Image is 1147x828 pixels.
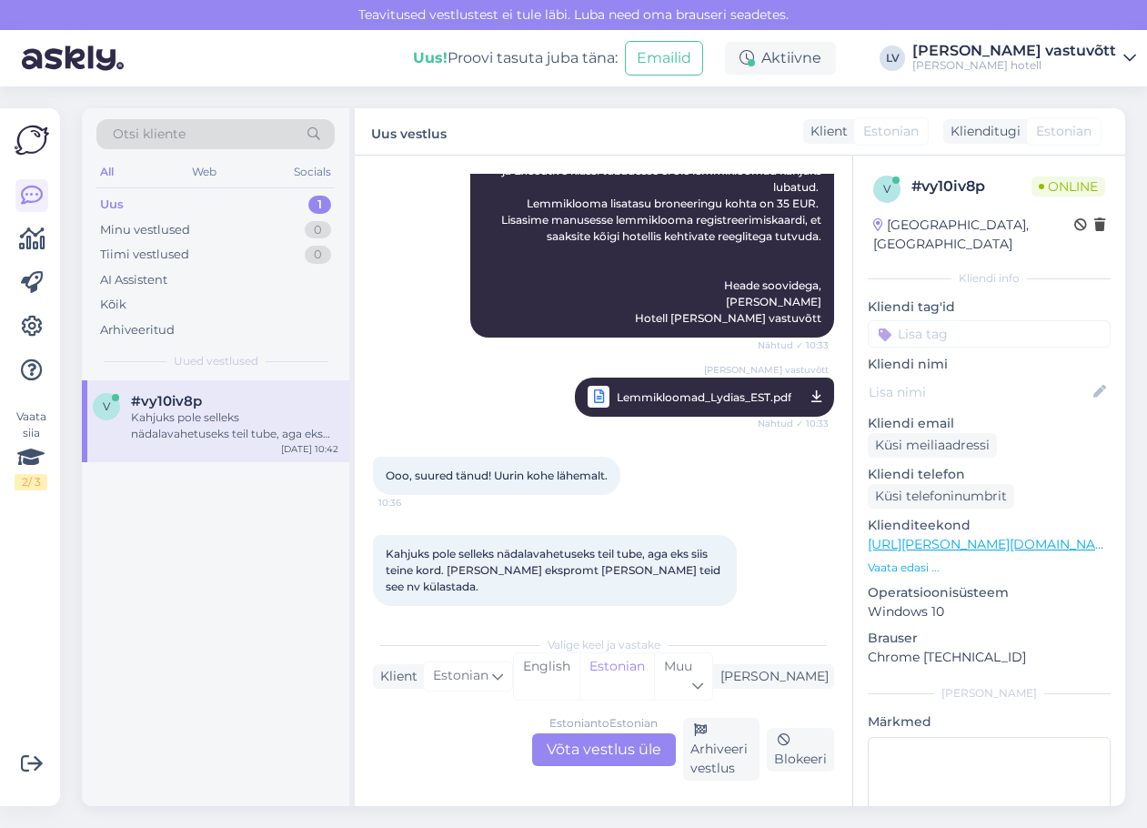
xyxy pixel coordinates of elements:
label: Uus vestlus [371,119,447,144]
input: Lisa tag [868,320,1111,348]
div: Arhiveeri vestlus [683,718,760,781]
a: [PERSON_NAME] vastuvõtt[PERSON_NAME] hotell [912,44,1136,73]
div: Valige keel ja vastake [373,637,834,653]
div: Estonian to Estonian [549,715,658,732]
div: Proovi tasuta juba täna: [413,47,618,69]
div: Web [188,160,220,184]
div: Võta vestlus üle [532,733,676,766]
div: All [96,160,117,184]
div: Küsi telefoninumbrit [868,484,1014,509]
div: Minu vestlused [100,221,190,239]
p: Kliendi nimi [868,355,1111,374]
div: 0 [305,221,331,239]
p: Kliendi email [868,414,1111,433]
span: Kahjuks pole selleks nädalavahetuseks teil tube, aga eks siis teine kord. [PERSON_NAME] ekspromt ... [386,547,723,593]
p: Klienditeekond [868,516,1111,535]
span: v [103,399,110,413]
div: English [514,653,579,700]
span: Online [1031,177,1105,197]
div: Vaata siia [15,409,47,490]
span: 10:42 [378,607,447,621]
p: Märkmed [868,712,1111,732]
div: AI Assistent [100,271,167,289]
div: Küsi meiliaadressi [868,433,997,458]
p: Chrome [TECHNICAL_ID] [868,648,1111,667]
div: [PERSON_NAME] hotell [912,58,1116,73]
div: Socials [290,160,335,184]
p: Kliendi telefon [868,465,1111,484]
div: # vy10iv8p [911,176,1031,197]
span: v [883,182,890,196]
div: 1 [308,196,331,214]
div: Estonian [579,653,654,700]
p: Operatsioonisüsteem [868,583,1111,602]
span: Nähtud ✓ 10:33 [758,338,829,352]
div: 2 / 3 [15,474,47,490]
span: Estonian [1036,122,1092,141]
div: Arhiveeritud [100,321,175,339]
div: [GEOGRAPHIC_DATA], [GEOGRAPHIC_DATA] [873,216,1074,254]
div: Kliendi info [868,270,1111,287]
div: [PERSON_NAME] [713,667,829,686]
p: Windows 10 [868,602,1111,621]
p: Brauser [868,629,1111,648]
span: [PERSON_NAME] vastuvõtt [704,363,829,377]
div: Klienditugi [943,122,1021,141]
img: Askly Logo [15,123,49,157]
div: Uus [100,196,124,214]
a: [URL][PERSON_NAME][DOMAIN_NAME] [868,536,1119,552]
div: Tiimi vestlused [100,246,189,264]
span: 10:36 [378,496,447,510]
div: Kõik [100,296,126,314]
span: Otsi kliente [113,125,186,144]
div: 0 [305,246,331,264]
span: Estonian [433,666,488,686]
div: Kahjuks pole selleks nädalavahetuseks teil tube, aga eks siis teine kord. [PERSON_NAME] ekspromt ... [131,409,338,442]
p: Kliendi tag'id [868,298,1111,317]
span: Estonian [863,122,919,141]
span: Ooo, suured tänud! Uurin kohe lähemalt. [386,469,608,482]
div: Blokeeri [767,728,834,772]
div: Klient [803,122,848,141]
div: Klient [373,667,418,686]
div: [DATE] 10:42 [281,442,338,456]
span: #vy10iv8p [131,393,202,409]
div: Aktiivne [725,42,836,75]
span: Nähtud ✓ 10:33 [758,412,829,435]
span: Lemmikloomad_Lydias_EST.pdf [617,386,791,409]
button: Emailid [625,41,703,76]
div: LV [880,45,905,71]
input: Lisa nimi [869,382,1090,402]
a: [PERSON_NAME] vastuvõttLemmikloomad_Lydias_EST.pdfNähtud ✓ 10:33 [575,378,834,417]
b: Uus! [413,49,448,66]
span: Muu [664,658,692,674]
div: [PERSON_NAME] vastuvõtt [912,44,1116,58]
p: Vaata edasi ... [868,560,1111,576]
span: Uued vestlused [174,353,258,369]
div: [PERSON_NAME] [868,685,1111,702]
